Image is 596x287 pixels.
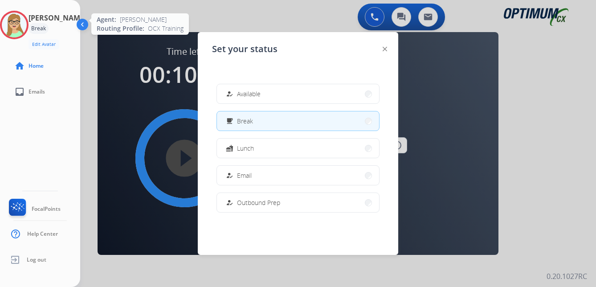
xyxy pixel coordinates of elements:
button: Outbound Prep [217,193,379,212]
span: Break [237,116,253,126]
button: Edit Avatar [29,39,59,49]
a: FocalPoints [7,199,61,219]
mat-icon: fastfood [226,144,233,152]
span: FocalPoints [32,205,61,213]
span: OCX Training [148,24,184,33]
span: Help Center [27,230,58,238]
span: Log out [27,256,46,263]
mat-icon: how_to_reg [226,90,233,98]
button: Lunch [217,139,379,158]
span: Lunch [237,143,254,153]
mat-icon: free_breakfast [226,117,233,125]
button: Email [217,166,379,185]
span: Agent: [97,15,116,24]
img: avatar [2,12,27,37]
img: close-button [383,47,387,51]
mat-icon: home [14,61,25,71]
mat-icon: how_to_reg [226,199,233,206]
mat-icon: how_to_reg [226,172,233,179]
h3: [PERSON_NAME] [29,12,86,23]
button: Break [217,111,379,131]
span: Routing Profile: [97,24,144,33]
span: Available [237,89,261,98]
span: Outbound Prep [237,198,280,207]
span: Home [29,62,44,70]
button: Available [217,84,379,103]
span: Emails [29,88,45,95]
div: Break [29,23,49,34]
span: Email [237,171,252,180]
p: 0.20.1027RC [547,271,587,282]
mat-icon: inbox [14,86,25,97]
span: [PERSON_NAME] [120,15,167,24]
span: Set your status [212,43,278,55]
